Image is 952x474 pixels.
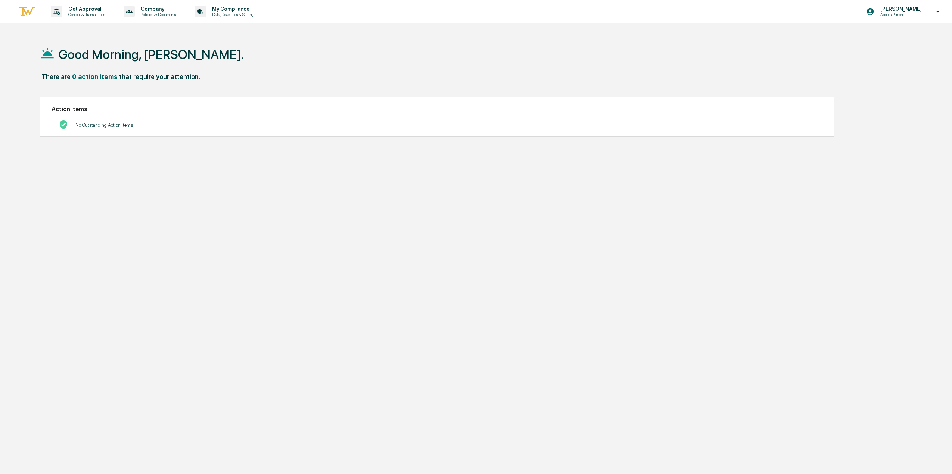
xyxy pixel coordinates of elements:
p: Access Persons [874,12,925,17]
h2: Action Items [52,106,823,113]
div: There are [41,73,71,81]
p: Content & Transactions [62,12,109,17]
div: 0 action items [72,73,118,81]
img: No Actions logo [59,120,68,129]
p: No Outstanding Action Items [75,122,133,128]
p: Company [135,6,180,12]
h1: Good Morning, [PERSON_NAME]. [59,47,244,62]
p: [PERSON_NAME] [874,6,925,12]
p: Get Approval [62,6,109,12]
img: logo [18,6,36,18]
p: My Compliance [206,6,259,12]
p: Data, Deadlines & Settings [206,12,259,17]
div: that require your attention. [119,73,200,81]
p: Policies & Documents [135,12,180,17]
